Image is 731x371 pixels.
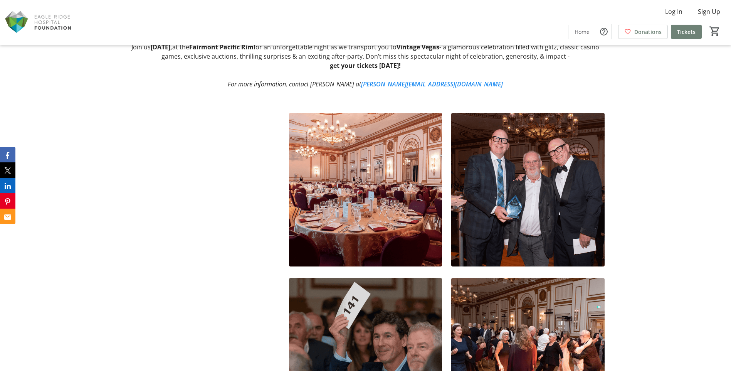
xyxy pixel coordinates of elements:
[575,28,590,36] span: Home
[228,80,503,88] em: For more information, contact [PERSON_NAME] at
[397,43,439,51] strong: Vintage Vegas
[671,25,702,39] a: Tickets
[708,24,722,38] button: Cart
[151,43,172,51] strong: [DATE],
[189,43,254,51] strong: Fairmont Pacific Rim
[126,113,280,266] img: undefined
[665,7,682,16] span: Log In
[698,7,720,16] span: Sign Up
[451,113,605,266] img: undefined
[634,28,662,36] span: Donations
[692,5,726,18] button: Sign Up
[330,61,401,70] strong: get your tickets [DATE]!
[568,25,596,39] a: Home
[618,25,668,39] a: Donations
[361,80,503,88] a: [PERSON_NAME][EMAIL_ADDRESS][DOMAIN_NAME]
[126,42,605,61] p: Join us at the for an unforgettable night as we transport you to - a glamorous celebration filled...
[677,28,696,36] span: Tickets
[659,5,689,18] button: Log In
[5,3,73,42] img: Eagle Ridge Hospital Foundation's Logo
[596,24,612,39] button: Help
[289,113,442,266] img: undefined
